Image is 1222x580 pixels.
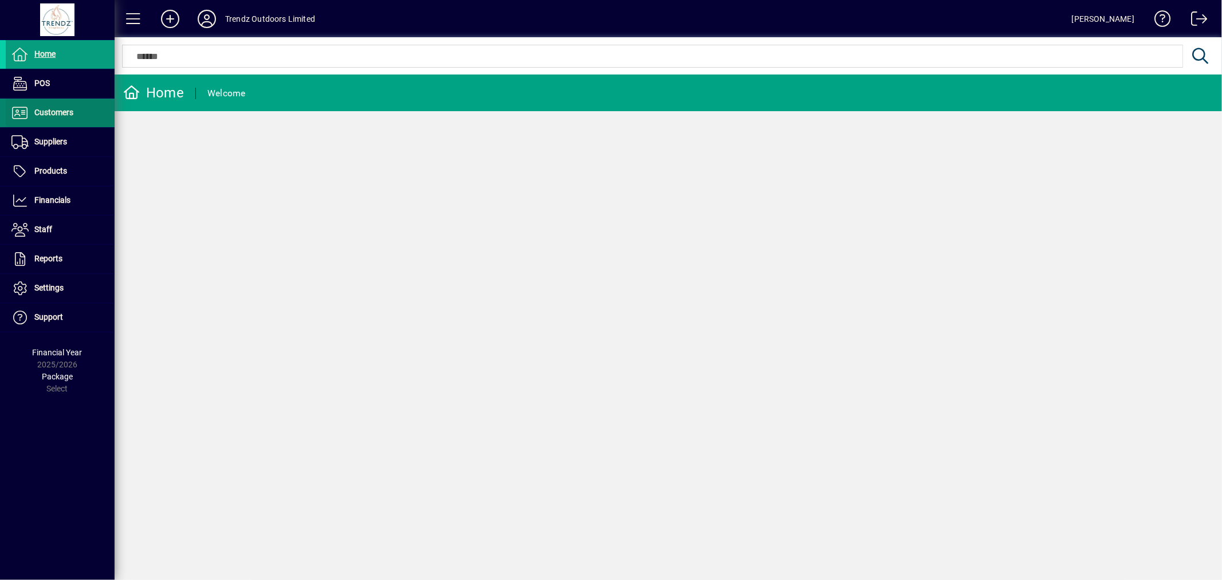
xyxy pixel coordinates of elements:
span: Reports [34,254,62,263]
a: Suppliers [6,128,115,156]
span: Package [42,372,73,381]
div: Welcome [207,84,246,103]
div: Home [123,84,184,102]
a: Staff [6,215,115,244]
a: Support [6,303,115,332]
span: POS [34,79,50,88]
a: Financials [6,186,115,215]
a: Knowledge Base [1146,2,1171,40]
span: Products [34,166,67,175]
span: Customers [34,108,73,117]
div: [PERSON_NAME] [1072,10,1134,28]
a: Settings [6,274,115,303]
span: Home [34,49,56,58]
div: Trendz Outdoors Limited [225,10,315,28]
a: Reports [6,245,115,273]
a: POS [6,69,115,98]
span: Financials [34,195,70,205]
span: Financial Year [33,348,82,357]
a: Products [6,157,115,186]
button: Add [152,9,188,29]
span: Suppliers [34,137,67,146]
a: Logout [1182,2,1208,40]
span: Settings [34,283,64,292]
span: Staff [34,225,52,234]
span: Support [34,312,63,322]
a: Customers [6,99,115,127]
button: Profile [188,9,225,29]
